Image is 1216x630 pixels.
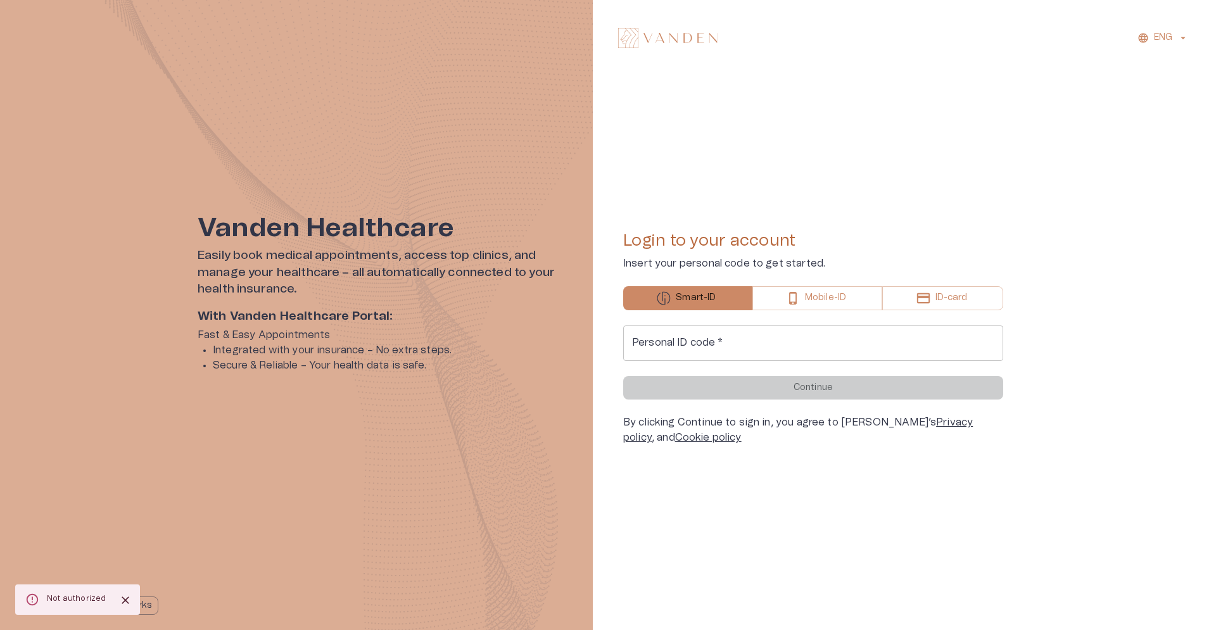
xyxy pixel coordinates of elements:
[935,291,967,305] p: ID-card
[623,417,973,443] a: Privacy policy
[623,286,752,310] button: Smart-ID
[1117,572,1216,608] iframe: Help widget launcher
[1154,31,1172,44] p: ENG
[623,256,1003,271] p: Insert your personal code to get started.
[618,28,718,48] img: Vanden logo
[675,432,742,443] a: Cookie policy
[47,588,106,611] div: Not authorized
[882,286,1003,310] button: ID-card
[623,415,1003,445] div: By clicking Continue to sign in, you agree to [PERSON_NAME]’s , and
[623,230,1003,251] h4: Login to your account
[805,291,846,305] p: Mobile-ID
[1136,28,1191,47] button: ENG
[752,286,883,310] button: Mobile-ID
[676,291,716,305] p: Smart-ID
[116,591,135,610] button: Close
